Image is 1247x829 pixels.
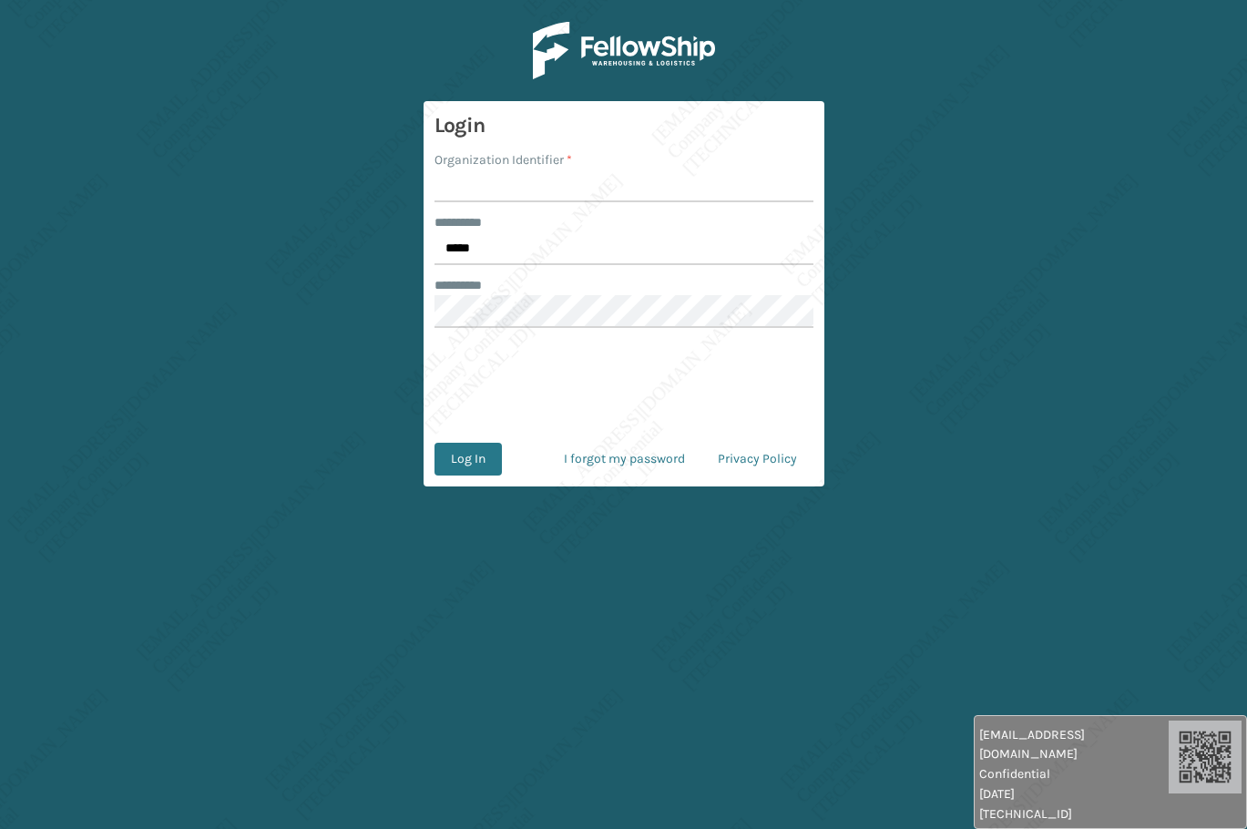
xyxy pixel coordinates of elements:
[434,112,813,139] h3: Login
[979,784,1169,803] span: [DATE]
[533,22,715,79] img: Logo
[486,350,762,421] iframe: reCAPTCHA
[979,764,1169,783] span: Confidential
[701,443,813,476] a: Privacy Policy
[434,150,572,169] label: Organization Identifier
[979,725,1169,763] span: [EMAIL_ADDRESS][DOMAIN_NAME]
[979,804,1169,824] span: [TECHNICAL_ID]
[547,443,701,476] a: I forgot my password
[434,443,502,476] button: Log In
